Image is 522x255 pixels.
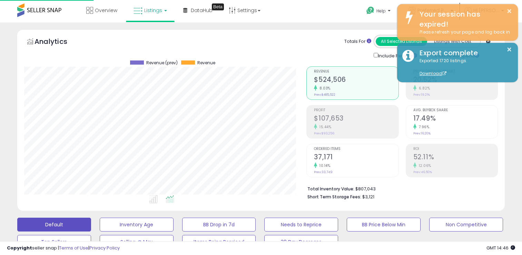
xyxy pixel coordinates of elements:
[414,58,513,77] div: Exported 1720 listings.
[416,124,430,130] small: 7.96%
[317,124,331,130] small: 15.44%
[368,51,425,59] div: Include Returns
[347,218,421,232] button: BB Price Below Min
[197,60,215,65] span: Revenue
[314,147,398,151] span: Ordered Items
[212,3,224,10] div: Tooltip anchor
[264,218,338,232] button: Needs to Reprice
[317,163,330,168] small: 10.14%
[413,108,498,112] span: Avg. Buybox Share
[420,70,446,76] a: Download
[35,37,81,48] h5: Analytics
[413,131,431,135] small: Prev: 16.20%
[314,153,398,162] h2: 37,171
[376,37,427,46] button: All Selected Listings
[307,194,361,200] b: Short Term Storage Fees:
[413,147,498,151] span: ROI
[182,218,256,232] button: BB Drop in 7d
[486,245,515,251] span: 2025-09-12 14:46 GMT
[314,93,335,97] small: Prev: $485,522
[376,8,386,14] span: Help
[413,114,498,124] h2: 17.49%
[413,170,432,174] small: Prev: 46.50%
[414,29,513,36] div: Please refresh your page and log back in
[144,7,162,14] span: Listings
[416,86,430,91] small: 6.82%
[362,193,374,200] span: $3,121
[416,163,431,168] small: 12.06%
[314,170,333,174] small: Prev: 33,749
[146,60,178,65] span: Revenue (prev)
[7,245,120,252] div: seller snap | |
[191,7,213,14] span: DataHub
[314,70,398,74] span: Revenue
[414,48,513,58] div: Export complete
[17,218,91,232] button: Default
[314,114,398,124] h2: $107,653
[429,218,503,232] button: Non Competitive
[344,38,371,45] div: Totals For
[506,7,512,16] button: ×
[100,218,174,232] button: Inventory Age
[95,7,117,14] span: Overview
[89,245,120,251] a: Privacy Policy
[427,37,478,46] button: Listings With Cost
[307,184,493,192] li: $807,043
[366,6,375,15] i: Get Help
[506,45,512,54] button: ×
[413,153,498,162] h2: 52.11%
[59,245,88,251] a: Terms of Use
[307,186,354,192] b: Total Inventory Value:
[314,108,398,112] span: Profit
[314,76,398,85] h2: $524,506
[413,93,430,97] small: Prev: 19.21%
[361,1,397,22] a: Help
[314,131,334,135] small: Prev: $93,256
[414,9,513,29] div: Your session has expired!
[317,86,331,91] small: 8.03%
[7,245,32,251] strong: Copyright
